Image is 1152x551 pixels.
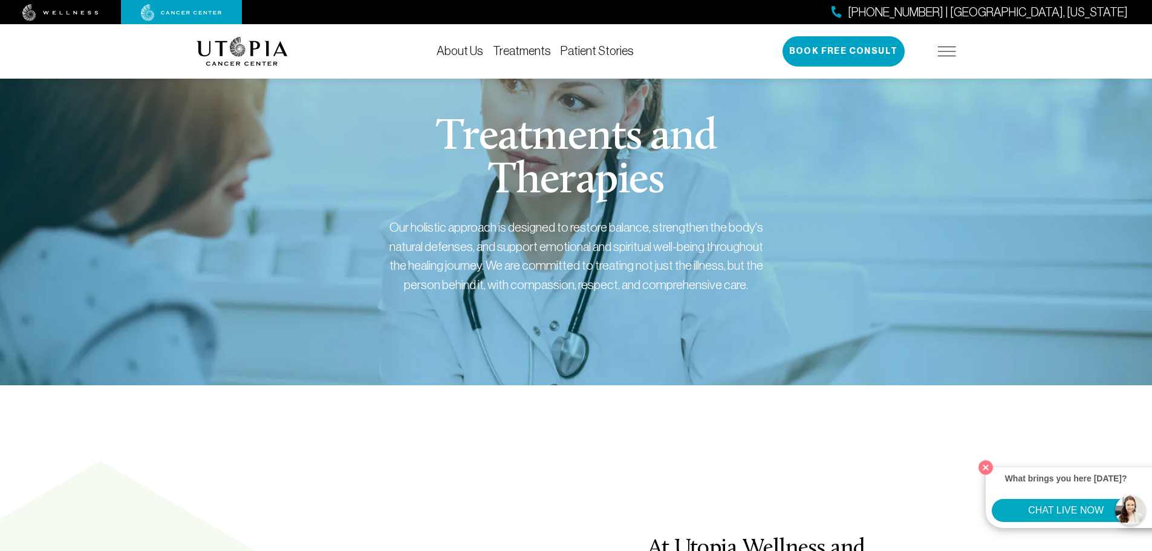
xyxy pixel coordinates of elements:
[848,4,1128,21] span: [PHONE_NUMBER] | [GEOGRAPHIC_DATA], [US_STATE]
[437,44,483,57] a: About Us
[345,116,807,203] h1: Treatments and Therapies
[389,218,764,294] div: Our holistic approach is designed to restore balance, strengthen the body's natural defenses, and...
[561,44,634,57] a: Patient Stories
[938,47,956,56] img: icon-hamburger
[783,36,905,67] button: Book Free Consult
[975,457,996,478] button: Close
[992,499,1140,522] button: CHAT LIVE NOW
[1005,474,1127,483] strong: What brings you here [DATE]?
[831,4,1128,21] a: [PHONE_NUMBER] | [GEOGRAPHIC_DATA], [US_STATE]
[493,44,551,57] a: Treatments
[22,4,99,21] img: wellness
[141,4,222,21] img: cancer center
[197,37,288,66] img: logo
